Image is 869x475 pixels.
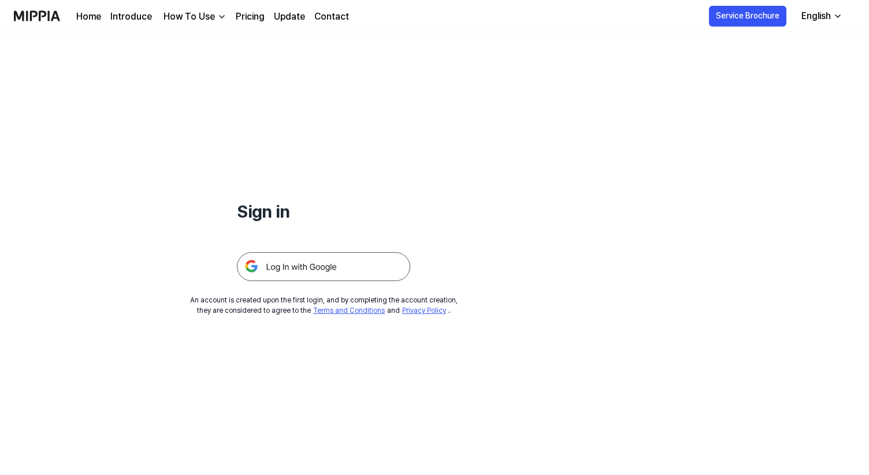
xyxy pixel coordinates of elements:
[236,10,265,24] a: Pricing
[161,10,217,24] div: How To Use
[237,199,410,225] h1: Sign in
[792,5,849,28] button: English
[274,10,305,24] a: Update
[314,10,349,24] a: Contact
[190,295,458,316] div: An account is created upon the first login, and by completing the account creation, they are cons...
[402,306,446,315] a: Privacy Policy
[161,10,226,24] button: How To Use
[76,10,101,24] a: Home
[110,10,152,24] a: Introduce
[217,12,226,21] img: down
[709,6,786,27] button: Service Brochure
[799,9,833,23] div: English
[313,306,385,315] a: Terms and Conditions
[237,252,410,281] img: 구글 로그인 버튼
